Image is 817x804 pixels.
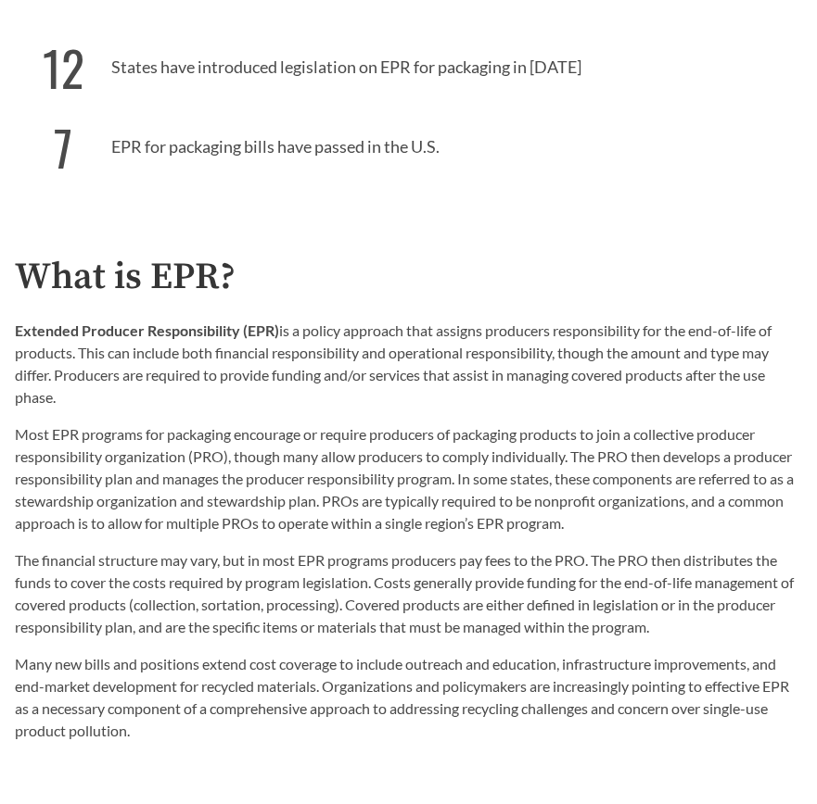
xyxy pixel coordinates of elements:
[15,321,279,339] strong: Extended Producer Responsibility (EPR)
[15,257,802,298] h2: What is EPR?
[15,549,802,638] p: The financial structure may vary, but in most EPR programs producers pay fees to the PRO. The PRO...
[39,111,87,182] strong: 7
[15,23,802,103] p: States have introduced legislation on EPR for packaging in [DATE]
[39,31,87,103] strong: 12
[15,653,802,742] p: Many new bills and positions extend cost coverage to include outreach and education, infrastructu...
[15,423,802,534] p: Most EPR programs for packaging encourage or require producers of packaging products to join a co...
[15,103,802,182] p: EPR for packaging bills have passed in the U.S.
[15,320,802,408] p: is a policy approach that assigns producers responsibility for the end-of-life of products. This ...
